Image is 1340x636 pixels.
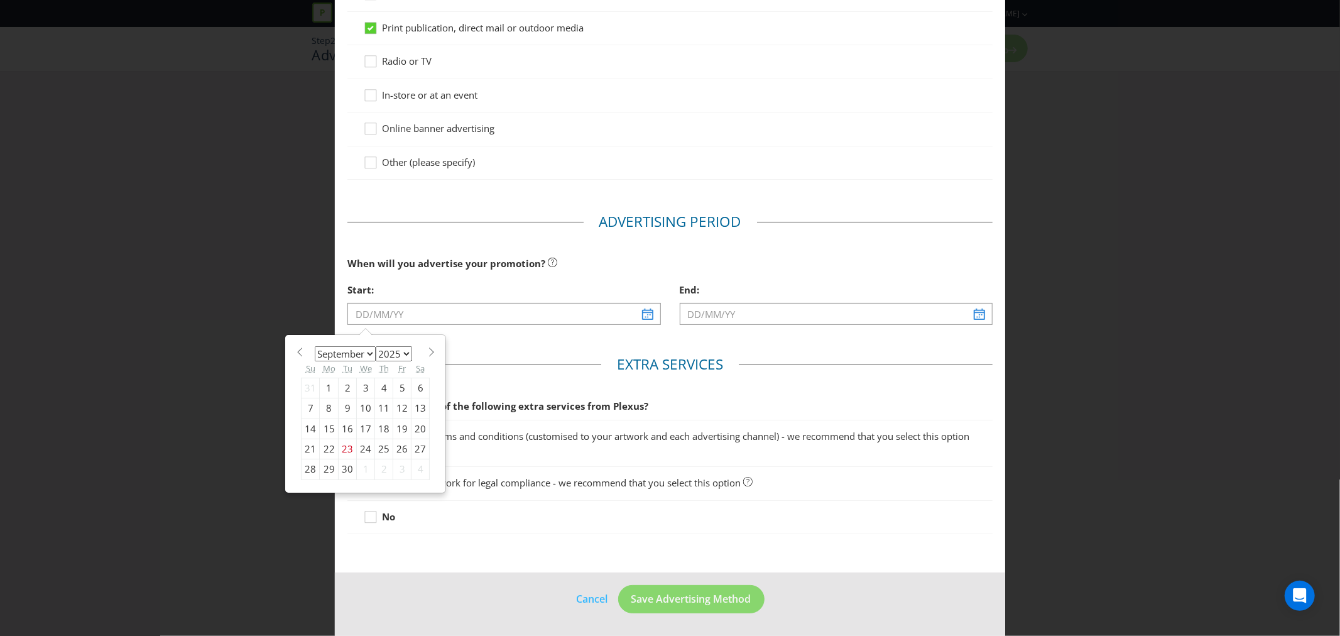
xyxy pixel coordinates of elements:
[302,398,320,419] div: 7
[379,363,389,374] abbr: Thursday
[320,439,339,459] div: 22
[339,459,357,480] div: 30
[302,378,320,398] div: 31
[320,398,339,419] div: 8
[302,439,320,459] div: 21
[601,354,739,375] legend: Extra Services
[680,277,993,303] div: End:
[375,398,393,419] div: 11
[320,419,339,439] div: 15
[411,398,430,419] div: 13
[1285,581,1315,611] div: Open Intercom Messenger
[398,363,406,374] abbr: Friday
[320,378,339,398] div: 1
[323,363,335,374] abbr: Monday
[393,419,411,439] div: 19
[357,459,375,480] div: 1
[618,585,765,613] button: Save Advertising Method
[416,363,425,374] abbr: Saturday
[320,459,339,480] div: 29
[584,212,757,232] legend: Advertising Period
[339,419,357,439] div: 16
[393,378,411,398] div: 5
[382,122,494,134] span: Online banner advertising
[347,303,660,325] input: DD/MM/YY
[382,156,475,168] span: Other (please specify)
[375,459,393,480] div: 2
[343,363,352,374] abbr: Tuesday
[375,419,393,439] div: 18
[357,419,375,439] div: 17
[302,459,320,480] div: 28
[393,459,411,480] div: 3
[357,439,375,459] div: 24
[360,363,372,374] abbr: Wednesday
[382,430,969,442] span: Short form terms and conditions (customised to your artwork and each advertising channel) - we re...
[382,55,432,67] span: Radio or TV
[302,419,320,439] div: 14
[339,378,357,398] div: 2
[357,398,375,419] div: 10
[357,378,375,398] div: 3
[393,398,411,419] div: 12
[347,257,545,270] span: When will you advertise your promotion?
[339,398,357,419] div: 9
[382,476,741,489] span: Review of artwork for legal compliance - we recommend that you select this option
[382,89,477,101] span: In-store or at an event
[382,510,395,523] strong: No
[411,378,430,398] div: 6
[347,400,648,412] span: Would you like any of the following extra services from Plexus?
[411,419,430,439] div: 20
[631,592,751,606] span: Save Advertising Method
[306,363,315,374] abbr: Sunday
[375,378,393,398] div: 4
[411,459,430,480] div: 4
[680,303,993,325] input: DD/MM/YY
[576,591,609,607] a: Cancel
[382,21,584,34] span: Print publication, direct mail or outdoor media
[375,439,393,459] div: 25
[411,439,430,459] div: 27
[393,439,411,459] div: 26
[339,439,357,459] div: 23
[347,277,660,303] div: Start:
